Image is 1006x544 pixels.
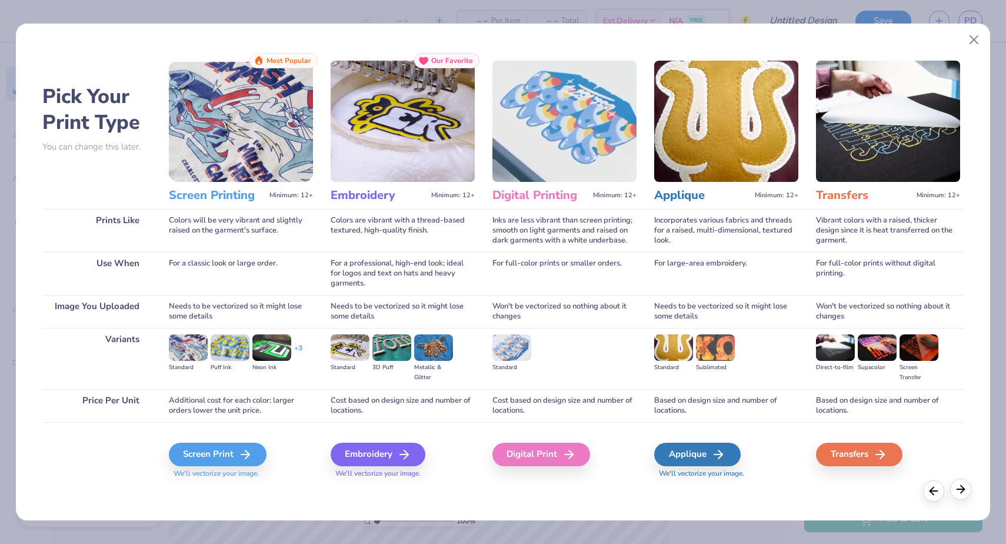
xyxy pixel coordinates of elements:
[169,209,313,252] div: Colors will be very vibrant and slightly raised on the garment's surface.
[331,469,475,479] span: We'll vectorize your image.
[492,252,637,295] div: For full-color prints or smaller orders.
[252,334,291,360] img: Neon Ink
[816,443,902,466] div: Transfers
[858,363,897,373] div: Supacolor
[169,469,313,479] span: We'll vectorize your image.
[900,334,938,360] img: Screen Transfer
[331,61,475,182] img: Embroidery
[492,188,588,203] h3: Digital Printing
[331,334,369,360] img: Standard
[492,295,637,328] div: Won't be vectorized so nothing about it changes
[331,363,369,373] div: Standard
[917,191,960,200] span: Minimum: 12+
[654,209,798,252] div: Incorporates various fabrics and threads for a raised, multi-dimensional, textured look.
[331,252,475,295] div: For a professional, high-end look; ideal for logos and text on hats and heavy garments.
[900,363,938,383] div: Screen Transfer
[816,363,855,373] div: Direct-to-film
[816,209,960,252] div: Vibrant colors with a raised, thicker design since it is heat transferred on the garment.
[492,209,637,252] div: Inks are less vibrant than screen printing; smooth on light garments and raised on dark garments ...
[755,191,798,200] span: Minimum: 12+
[169,443,267,466] div: Screen Print
[654,61,798,182] img: Applique
[331,209,475,252] div: Colors are vibrant with a thread-based textured, high-quality finish.
[492,443,590,466] div: Digital Print
[42,389,151,422] div: Price Per Unit
[654,363,693,373] div: Standard
[252,363,291,373] div: Neon Ink
[654,389,798,422] div: Based on design size and number of locations.
[42,252,151,295] div: Use When
[593,191,637,200] span: Minimum: 12+
[492,389,637,422] div: Cost based on design size and number of locations.
[654,188,750,203] h3: Applique
[431,57,473,65] span: Our Favorite
[169,389,313,422] div: Additional cost for each color; larger orders lower the unit price.
[414,363,453,383] div: Metallic & Glitter
[331,295,475,328] div: Needs to be vectorized so it might lose some details
[169,61,313,182] img: Screen Printing
[42,142,151,152] p: You can change this later.
[816,389,960,422] div: Based on design size and number of locations.
[654,443,741,466] div: Applique
[42,328,151,389] div: Variants
[169,295,313,328] div: Needs to be vectorized so it might lose some details
[492,363,531,373] div: Standard
[331,389,475,422] div: Cost based on design size and number of locations.
[654,334,693,360] img: Standard
[372,334,411,360] img: 3D Puff
[169,188,265,203] h3: Screen Printing
[654,252,798,295] div: For large-area embroidery.
[816,295,960,328] div: Won't be vectorized so nothing about it changes
[169,252,313,295] div: For a classic look or large order.
[169,363,208,373] div: Standard
[431,191,475,200] span: Minimum: 12+
[492,61,637,182] img: Digital Printing
[294,343,302,363] div: + 3
[963,29,985,51] button: Close
[42,209,151,252] div: Prints Like
[696,334,735,360] img: Sublimated
[858,334,897,360] img: Supacolor
[267,57,311,65] span: Most Popular
[816,188,912,203] h3: Transfers
[372,363,411,373] div: 3D Puff
[211,363,249,373] div: Puff Ink
[492,334,531,360] img: Standard
[169,334,208,360] img: Standard
[42,295,151,328] div: Image You Uploaded
[331,443,425,466] div: Embroidery
[211,334,249,360] img: Puff Ink
[414,334,453,360] img: Metallic & Glitter
[269,191,313,200] span: Minimum: 12+
[816,61,960,182] img: Transfers
[331,188,427,203] h3: Embroidery
[816,334,855,360] img: Direct-to-film
[654,469,798,479] span: We'll vectorize your image.
[696,363,735,373] div: Sublimated
[816,252,960,295] div: For full-color prints without digital printing.
[42,84,151,135] h2: Pick Your Print Type
[654,295,798,328] div: Needs to be vectorized so it might lose some details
